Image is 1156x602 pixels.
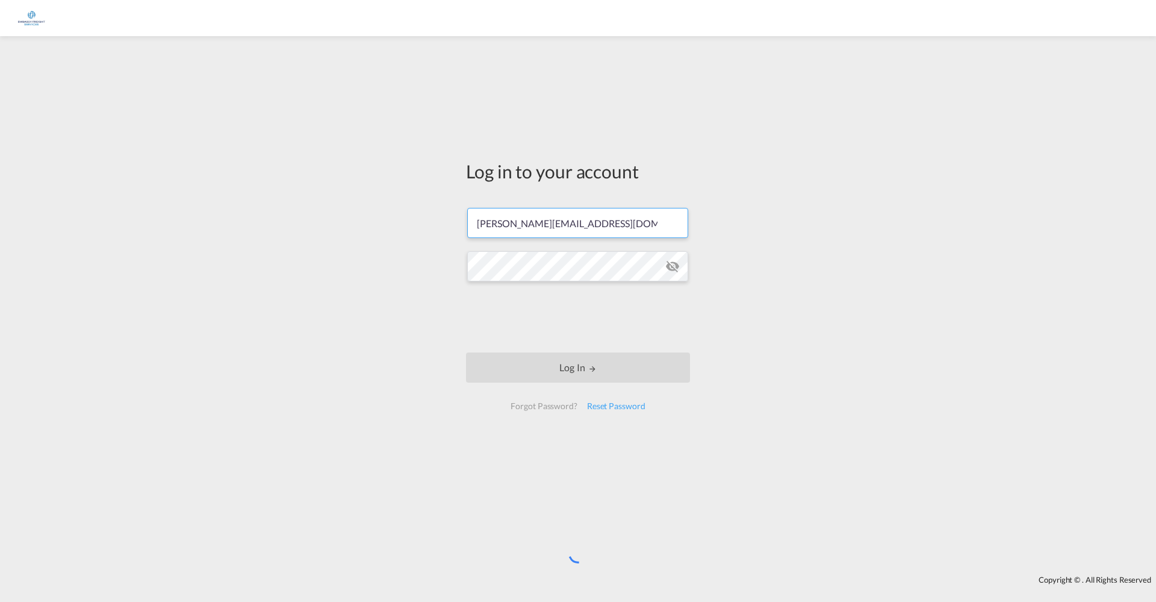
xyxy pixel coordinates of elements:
div: Reset Password [582,395,650,417]
div: Log in to your account [466,158,690,184]
div: Forgot Password? [506,395,582,417]
md-icon: icon-eye-off [665,259,680,274]
img: e1326340b7c511ef854e8d6a806141ad.jpg [18,5,45,32]
iframe: reCAPTCHA [486,293,670,340]
input: Enter email/phone number [467,208,688,238]
button: LOGIN [466,353,690,383]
